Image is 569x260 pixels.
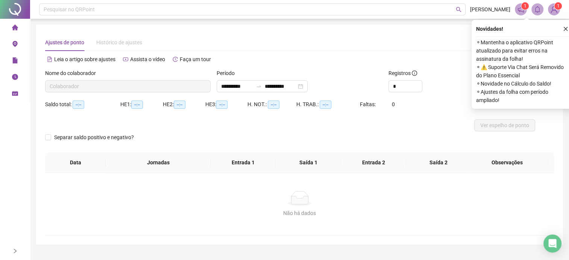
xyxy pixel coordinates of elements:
[12,54,18,69] span: file
[341,152,406,173] th: Entrada 2
[557,3,560,9] span: 1
[12,71,18,86] span: clock-circle
[217,69,240,77] label: Período
[320,101,331,109] span: --:--
[554,2,562,10] sup: Atualize o seu contato no menu Meus Dados
[12,87,18,102] span: schedule
[47,57,52,62] span: file-text
[296,100,360,109] div: H. TRAB.:
[216,101,228,109] span: --:--
[476,25,503,33] span: Novidades !
[388,69,417,77] span: Registros
[470,5,510,14] span: [PERSON_NAME]
[392,101,395,107] span: 0
[130,56,165,62] span: Assista o vídeo
[173,57,178,62] span: history
[412,71,417,76] span: info-circle
[131,101,143,109] span: --:--
[548,4,560,15] img: 84900
[456,7,461,12] span: search
[12,21,18,36] span: home
[180,56,211,62] span: Faça um tour
[466,152,548,173] th: Observações
[54,209,545,217] div: Não há dados
[247,100,296,109] div: H. NOT.:
[45,152,106,173] th: Data
[45,69,101,77] label: Nome do colaborador
[120,100,163,109] div: HE 1:
[73,101,84,109] span: --:--
[406,152,471,173] th: Saída 2
[543,234,561,252] div: Open Intercom Messenger
[256,83,262,89] span: swap-right
[12,248,18,254] span: right
[524,3,527,9] span: 1
[54,56,115,62] span: Leia o artigo sobre ajustes
[521,2,529,10] sup: 1
[45,39,84,45] span: Ajustes de ponto
[256,83,262,89] span: to
[163,100,205,109] div: HE 2:
[106,152,211,173] th: Jornadas
[472,158,542,167] span: Observações
[205,100,247,109] div: HE 3:
[268,101,279,109] span: --:--
[276,152,341,173] th: Saída 1
[360,101,377,107] span: Faltas:
[474,119,535,131] button: Ver espelho de ponto
[96,39,142,45] span: Histórico de ajustes
[174,101,185,109] span: --:--
[123,57,128,62] span: youtube
[517,6,524,13] span: notification
[12,38,18,53] span: environment
[534,6,541,13] span: bell
[51,133,137,141] span: Separar saldo positivo e negativo?
[211,152,276,173] th: Entrada 1
[563,26,568,32] span: close
[45,100,120,109] div: Saldo total:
